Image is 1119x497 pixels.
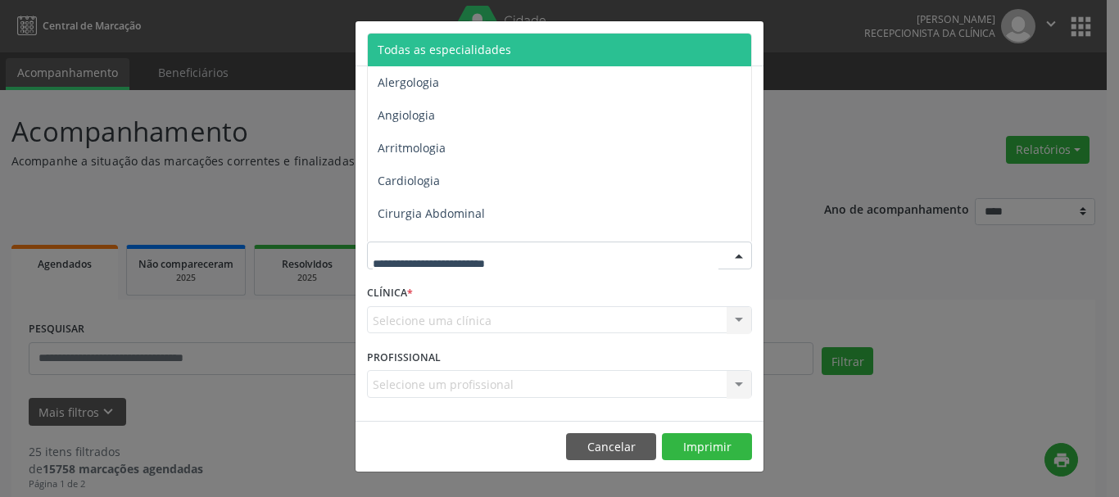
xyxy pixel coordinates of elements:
span: Alergologia [378,75,439,90]
button: Cancelar [566,433,656,461]
span: Todas as especialidades [378,42,511,57]
button: Imprimir [662,433,752,461]
button: Close [731,21,763,61]
span: Arritmologia [378,140,446,156]
h5: Relatório de agendamentos [367,33,555,54]
span: Cirurgia Abdominal [378,206,485,221]
label: CLÍNICA [367,281,413,306]
span: Cirurgia Bariatrica [378,238,478,254]
span: Angiologia [378,107,435,123]
label: PROFISSIONAL [367,345,441,370]
span: Cardiologia [378,173,440,188]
